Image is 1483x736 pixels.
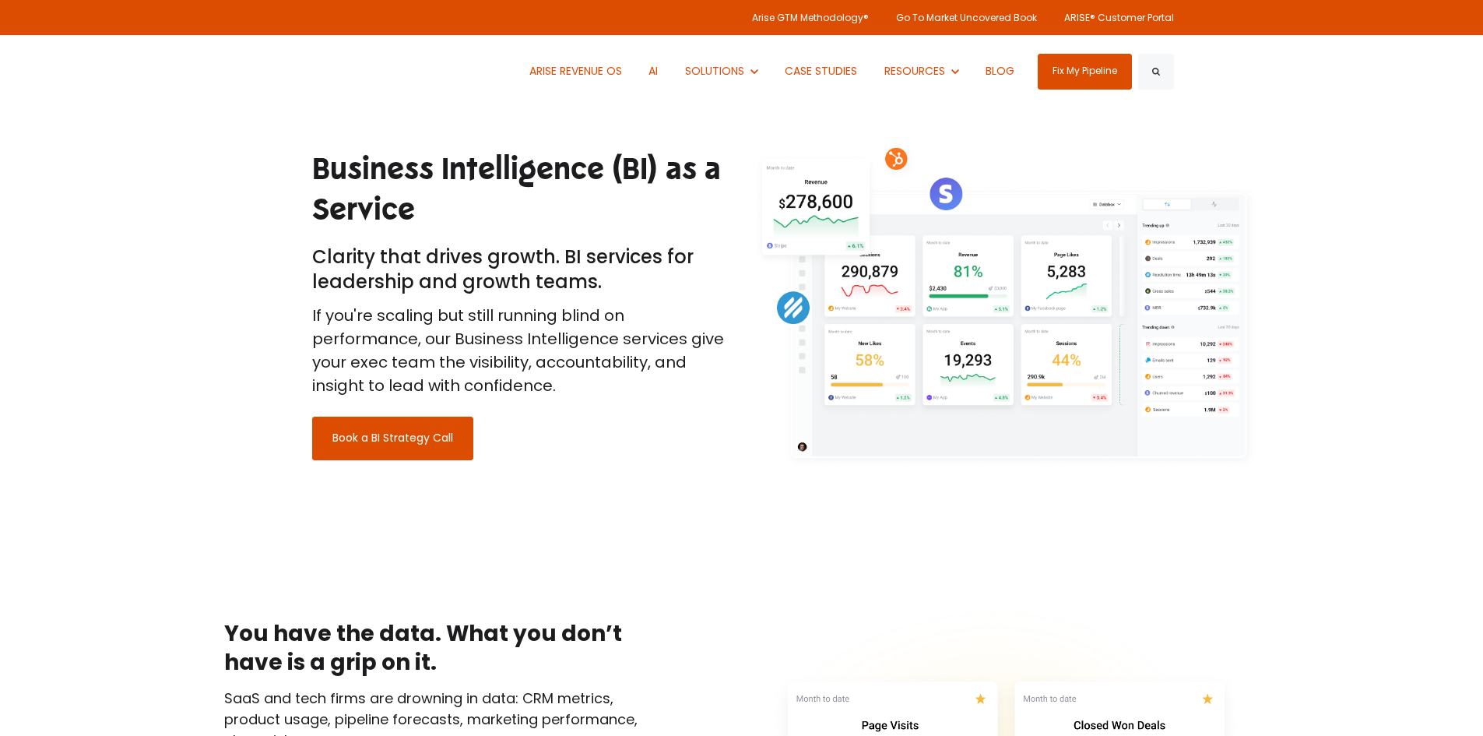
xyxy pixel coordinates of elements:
button: Search [1138,54,1174,90]
span: SOLUTIONS [685,63,744,79]
button: Show submenu for SOLUTIONS SOLUTIONS [673,35,769,107]
a: ARISE REVENUE OS [518,35,634,107]
a: BLOG [975,35,1027,107]
a: AI [638,35,670,107]
h2: You have the data. What you don’t have is a grip on it. [224,619,642,678]
span: Show submenu for RESOURCES [884,63,885,64]
a: Book a BI Strategy Call [312,417,473,460]
nav: Desktop navigation [518,35,1026,107]
span: Show submenu for SOLUTIONS [685,63,686,64]
button: Show submenu for RESOURCES RESOURCES [873,35,970,107]
a: CASE STUDIES [774,35,870,107]
a: Fix My Pipeline [1038,54,1132,90]
p: If you're scaling but still running blind on performance, our Business Intelligence services give... [312,304,730,397]
h3: Clarity that drives growth. BI services for leadership and growth teams. [312,245,730,295]
h1: Business Intelligence (BI) as a Service [312,150,730,230]
img: Metrics (1) [753,139,1259,471]
img: ARISE GTM logo (1) white [310,54,342,89]
span: RESOURCES [884,63,945,79]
